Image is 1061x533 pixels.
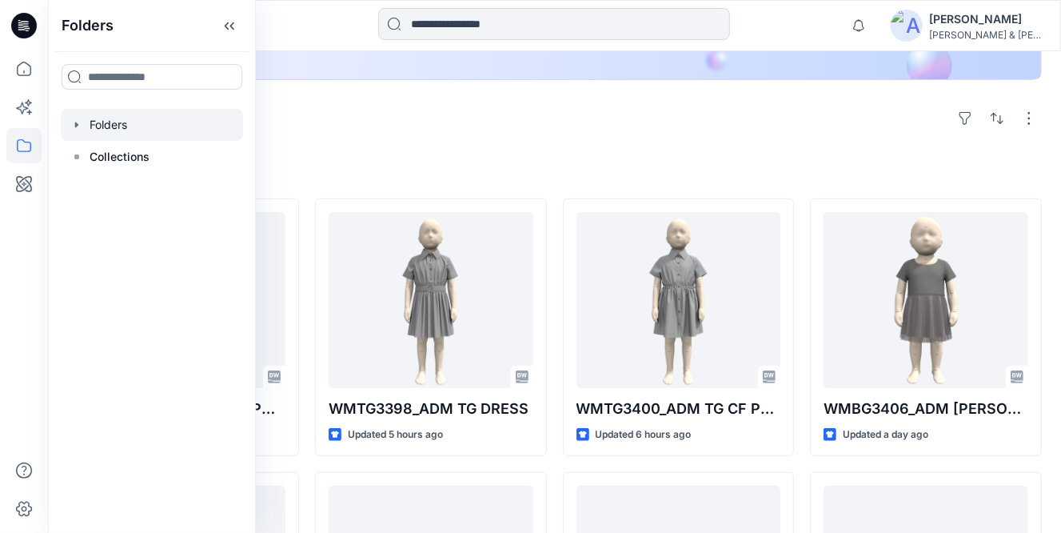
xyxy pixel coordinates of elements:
[824,212,1028,388] a: WMBG3406_ADM BG TUTU DRESS
[824,398,1028,420] p: WMBG3406_ADM [PERSON_NAME] DRESS
[329,398,533,420] p: WMTG3398_ADM TG DRESS
[843,427,928,443] p: Updated a day ago
[891,10,923,42] img: avatar
[67,163,1042,182] h4: Styles
[929,10,1041,29] div: [PERSON_NAME]
[348,427,443,443] p: Updated 5 hours ago
[329,212,533,388] a: WMTG3398_ADM TG DRESS
[90,147,150,166] p: Collections
[576,212,781,388] a: WMTG3400_ADM TG CF PLACKET DRESS
[596,427,692,443] p: Updated 6 hours ago
[576,398,781,420] p: WMTG3400_ADM TG CF PLACKET DRESS
[929,29,1041,41] div: [PERSON_NAME] & [PERSON_NAME]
